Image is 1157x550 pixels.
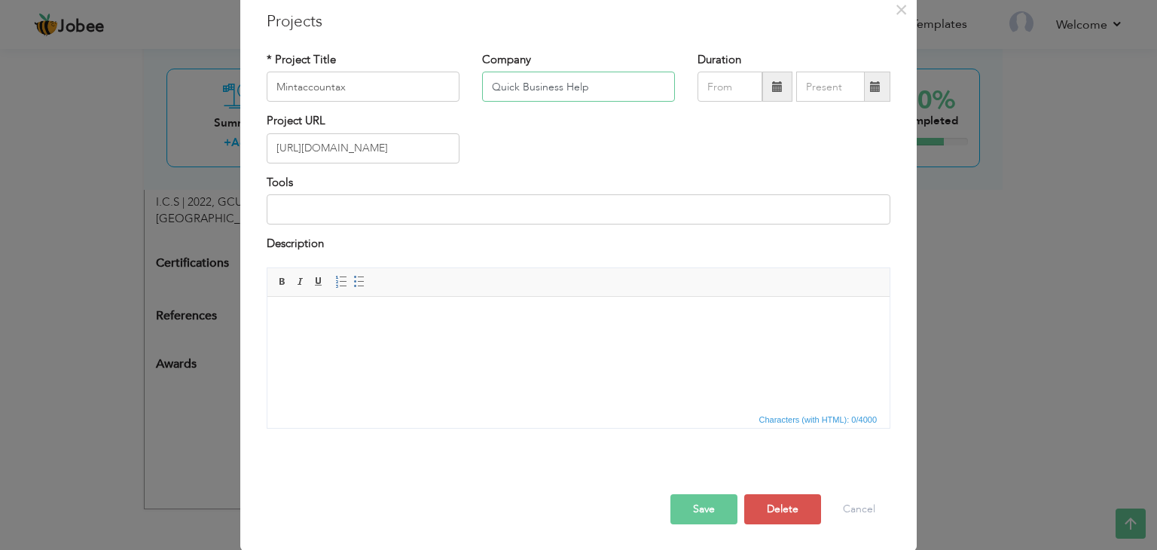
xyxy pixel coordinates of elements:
[333,273,350,290] a: Insert/Remove Numbered List
[267,236,324,252] label: Description
[267,175,293,191] label: Tools
[670,494,737,524] button: Save
[267,52,336,68] label: * Project Title
[274,273,291,290] a: Bold
[267,297,890,410] iframe: Rich Text Editor, projectEditor
[756,413,881,426] span: Characters (with HTML): 0/4000
[267,11,890,33] h3: Projects
[310,273,327,290] a: Underline
[698,72,762,102] input: From
[267,113,325,129] label: Project URL
[796,72,865,102] input: Present
[828,494,890,524] button: Cancel
[292,273,309,290] a: Italic
[744,494,821,524] button: Delete
[756,413,882,426] div: Statistics
[351,273,368,290] a: Insert/Remove Bulleted List
[482,52,531,68] label: Company
[698,52,741,68] label: Duration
